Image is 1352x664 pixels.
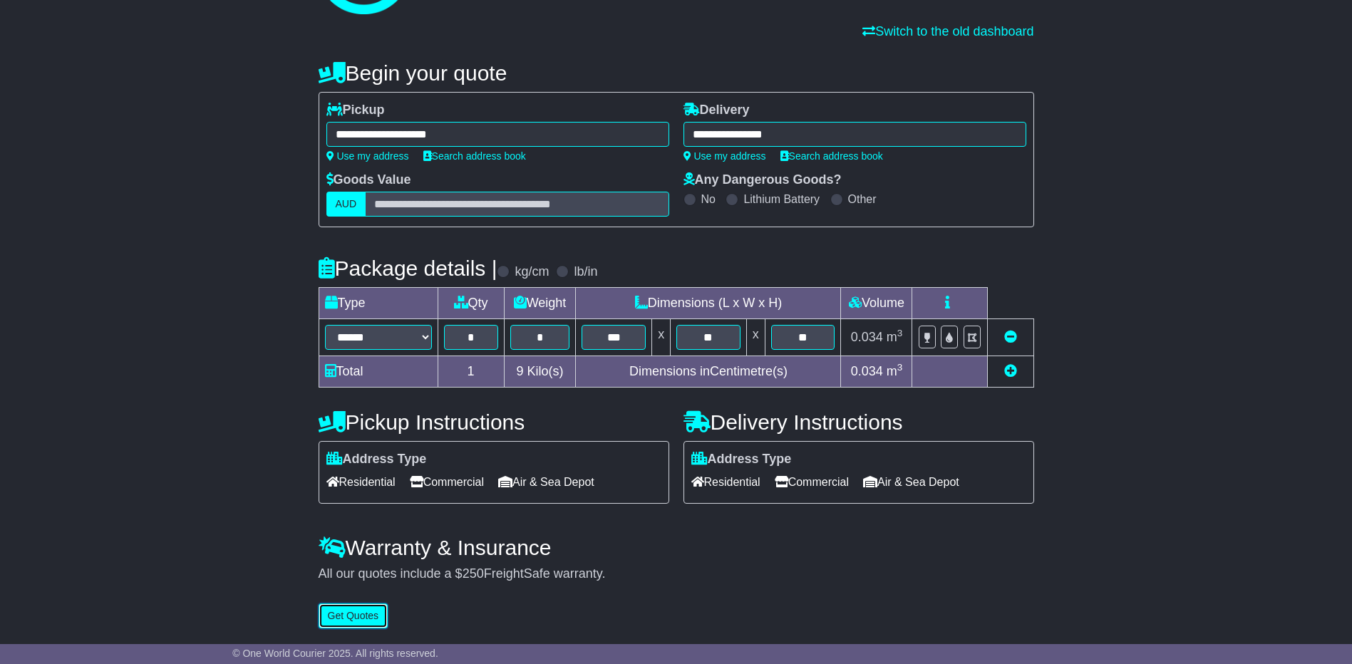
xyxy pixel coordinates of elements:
[319,536,1034,559] h4: Warranty & Insurance
[576,288,841,319] td: Dimensions (L x W x H)
[851,330,883,344] span: 0.034
[498,471,594,493] span: Air & Sea Depot
[576,356,841,388] td: Dimensions in Centimetre(s)
[515,264,549,280] label: kg/cm
[504,356,576,388] td: Kilo(s)
[683,410,1034,434] h4: Delivery Instructions
[319,61,1034,85] h4: Begin your quote
[691,452,792,467] label: Address Type
[326,452,427,467] label: Address Type
[780,150,883,162] a: Search address book
[652,319,671,356] td: x
[326,103,385,118] label: Pickup
[438,356,504,388] td: 1
[326,150,409,162] a: Use my address
[326,471,396,493] span: Residential
[746,319,765,356] td: x
[319,603,388,628] button: Get Quotes
[319,410,669,434] h4: Pickup Instructions
[775,471,849,493] span: Commercial
[319,356,438,388] td: Total
[862,24,1033,38] a: Switch to the old dashboard
[897,328,903,338] sup: 3
[897,362,903,373] sup: 3
[1004,330,1017,344] a: Remove this item
[504,288,576,319] td: Weight
[887,330,903,344] span: m
[841,288,912,319] td: Volume
[438,288,504,319] td: Qty
[743,192,820,206] label: Lithium Battery
[516,364,523,378] span: 9
[848,192,877,206] label: Other
[863,471,959,493] span: Air & Sea Depot
[1004,364,1017,378] a: Add new item
[887,364,903,378] span: m
[463,566,484,581] span: 250
[851,364,883,378] span: 0.034
[319,566,1034,582] div: All our quotes include a $ FreightSafe warranty.
[326,192,366,217] label: AUD
[319,256,497,280] h4: Package details |
[574,264,597,280] label: lb/in
[232,648,438,659] span: © One World Courier 2025. All rights reserved.
[683,172,842,188] label: Any Dangerous Goods?
[683,150,766,162] a: Use my address
[319,288,438,319] td: Type
[691,471,760,493] span: Residential
[410,471,484,493] span: Commercial
[423,150,526,162] a: Search address book
[683,103,750,118] label: Delivery
[326,172,411,188] label: Goods Value
[701,192,716,206] label: No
